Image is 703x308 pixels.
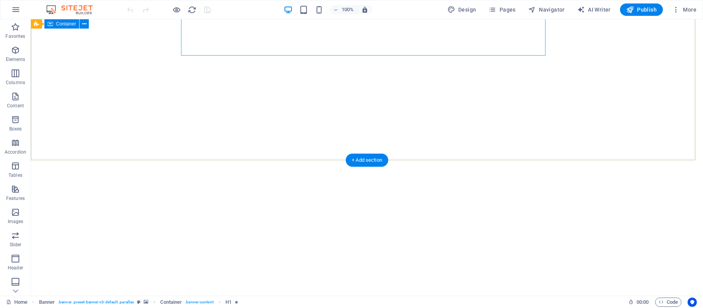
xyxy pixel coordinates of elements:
h6: 100% [341,5,354,14]
span: Container [56,22,76,26]
span: Pages [488,6,515,14]
span: Design [447,6,476,14]
button: Usercentrics [688,298,697,307]
span: : [642,299,643,305]
p: Content [7,103,24,109]
i: Element contains an animation [235,300,238,304]
p: Slider [10,242,22,248]
button: Navigator [525,3,568,16]
i: Reload page [188,5,197,14]
p: Images [8,218,24,225]
i: On resize automatically adjust zoom level to fit chosen device. [361,6,368,13]
span: Navigator [528,6,565,14]
i: This element is a customizable preset [137,300,141,304]
p: Favorites [5,33,25,39]
img: Editor Logo [44,5,102,14]
span: Click to select. Double-click to edit [160,298,182,307]
button: Design [444,3,479,16]
button: Code [655,298,681,307]
p: Columns [6,80,25,86]
p: Header [8,265,23,271]
button: Pages [485,3,518,16]
button: 100% [330,5,357,14]
div: + Add section [346,154,388,167]
p: Boxes [9,126,22,132]
button: AI Writer [574,3,614,16]
button: reload [187,5,197,14]
span: AI Writer [577,6,611,14]
span: 00 00 [637,298,649,307]
span: More [672,6,696,14]
span: . banner-content [185,298,213,307]
span: Click to select. Double-click to edit [225,298,232,307]
p: Accordion [5,149,26,155]
button: Click here to leave preview mode and continue editing [172,5,181,14]
span: Code [659,298,678,307]
span: . banner .preset-banner-v3-default .parallax [58,298,134,307]
button: Publish [620,3,663,16]
span: Click to select. Double-click to edit [39,298,55,307]
i: This element contains a background [144,300,148,304]
a: Click to cancel selection. Double-click to open Pages [6,298,27,307]
nav: breadcrumb [39,298,239,307]
button: More [669,3,700,16]
p: Tables [8,172,22,178]
span: Publish [626,6,657,14]
p: Features [6,195,25,201]
p: Elements [6,56,25,63]
h6: Session time [628,298,649,307]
